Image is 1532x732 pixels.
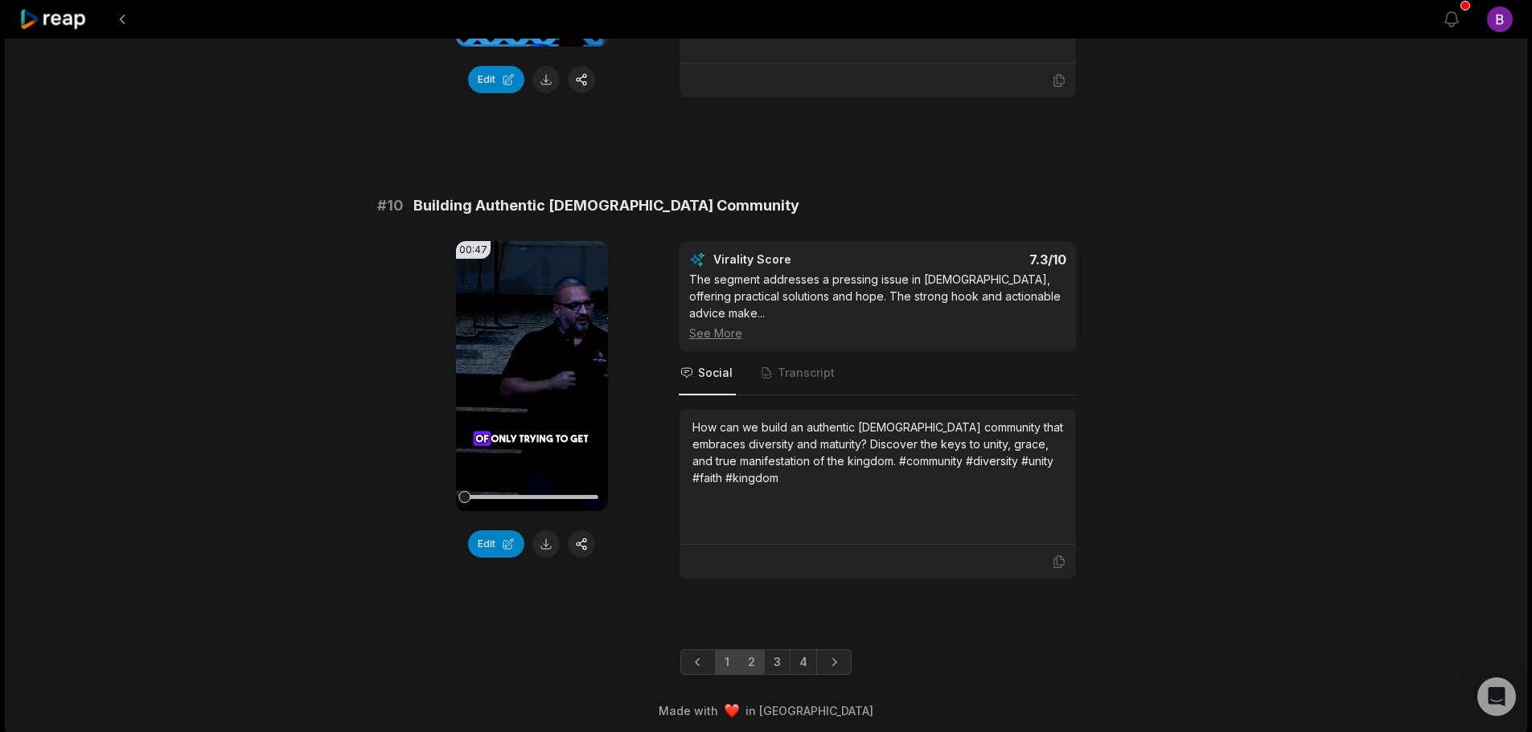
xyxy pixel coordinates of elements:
img: heart emoji [725,704,739,718]
div: See More [689,325,1066,341]
button: Edit [468,66,524,93]
button: Edit [468,530,524,558]
div: 7.3 /10 [893,251,1066,268]
span: Building Authentic [DEMOGRAPHIC_DATA] Community [413,194,799,217]
a: Page 2 [738,649,765,675]
div: Open Intercom Messenger [1477,677,1516,716]
div: The segment addresses a pressing issue in [DEMOGRAPHIC_DATA], offering practical solutions and ho... [689,271,1066,341]
div: Virality Score [713,251,886,268]
span: # 10 [377,194,404,217]
ul: Pagination [680,649,852,675]
a: Next page [816,649,852,675]
a: Page 3 [764,649,791,675]
span: Transcript [778,365,835,381]
span: Social [698,365,733,381]
div: Made with in [GEOGRAPHIC_DATA] [20,702,1512,719]
video: Your browser does not support mp4 format. [456,241,608,511]
a: Page 4 [790,649,817,675]
div: How can we build an authentic [DEMOGRAPHIC_DATA] community that embraces diversity and maturity? ... [692,419,1063,486]
a: Page 1 is your current page [715,649,739,675]
a: Previous page [680,649,716,675]
nav: Tabs [679,352,1077,395]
